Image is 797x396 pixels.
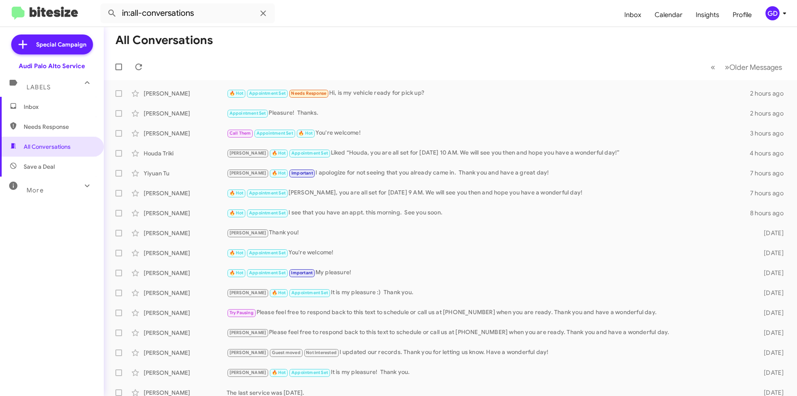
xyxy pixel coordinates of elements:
div: [PERSON_NAME] [144,129,227,138]
div: 2 hours ago [750,109,790,118]
div: 8 hours ago [750,209,790,217]
div: 7 hours ago [750,169,790,177]
input: Search [100,3,275,23]
div: [PERSON_NAME] [144,249,227,257]
span: Older Messages [729,63,782,72]
button: Previous [706,59,720,76]
div: [PERSON_NAME] [144,229,227,237]
a: Calendar [648,3,689,27]
a: Insights [689,3,726,27]
span: Appointment Set [249,210,286,216]
div: [PERSON_NAME] [144,289,227,297]
span: [PERSON_NAME] [230,230,266,236]
span: 🔥 Hot [230,270,244,275]
span: 🔥 Hot [272,150,286,156]
span: 🔥 Hot [230,190,244,196]
div: [PERSON_NAME] [144,209,227,217]
div: Thank you! [227,228,751,238]
span: Important [291,170,313,176]
div: You're welcome! [227,128,750,138]
span: Important [291,270,313,275]
div: [DATE] [751,249,790,257]
span: Appointment Set [257,130,293,136]
div: 7 hours ago [750,189,790,197]
div: I see that you have an appt. this morning. See you soon. [227,208,750,218]
a: Inbox [618,3,648,27]
span: More [27,187,44,194]
div: You're welcome! [227,248,751,258]
span: 🔥 Hot [230,250,244,256]
span: 🔥 Hot [272,290,286,295]
span: Labels [27,84,51,91]
span: [PERSON_NAME] [230,170,266,176]
button: Next [720,59,787,76]
span: [PERSON_NAME] [230,150,266,156]
span: Needs Response [24,123,94,131]
div: Pleasure! Thanks. [227,108,750,118]
div: [DATE] [751,229,790,237]
span: [PERSON_NAME] [230,330,266,335]
h1: All Conversations [115,34,213,47]
div: [PERSON_NAME] [144,89,227,98]
div: It is my pleasure :) Thank you. [227,288,751,298]
div: [DATE] [751,349,790,357]
span: Appointment Set [249,190,286,196]
span: » [725,62,729,72]
span: Not Interested [306,350,337,355]
span: Appointment Set [249,250,286,256]
div: Audi Palo Alto Service [19,62,85,70]
span: [PERSON_NAME] [230,370,266,375]
div: It is my pleasure! Thank you. [227,368,751,377]
div: [PERSON_NAME] [144,189,227,197]
div: [DATE] [751,329,790,337]
span: Save a Deal [24,162,55,171]
span: Appointment Set [291,290,328,295]
div: 2 hours ago [750,89,790,98]
div: [PERSON_NAME], you are all set for [DATE] 9 AM. We will see you then and hope you have a wonderfu... [227,188,750,198]
div: 3 hours ago [750,129,790,138]
div: [DATE] [751,269,790,277]
span: [PERSON_NAME] [230,350,266,355]
a: Special Campaign [11,34,93,54]
div: [DATE] [751,289,790,297]
span: « [711,62,715,72]
button: GD [758,6,788,20]
nav: Page navigation example [706,59,787,76]
div: [DATE] [751,309,790,317]
a: Profile [726,3,758,27]
span: Try Pausing [230,310,254,315]
span: 🔥 Hot [298,130,313,136]
span: Appointment Set [249,91,286,96]
div: GD [765,6,780,20]
span: 🔥 Hot [272,170,286,176]
div: [PERSON_NAME] [144,309,227,317]
span: Needs Response [291,91,326,96]
div: Houda Triki [144,149,227,157]
span: Appointment Set [291,370,328,375]
div: 4 hours ago [750,149,790,157]
span: [PERSON_NAME] [230,290,266,295]
div: Liked “Houda, you are all set for [DATE] 10 AM. We will see you then and hope you have a wonderfu... [227,148,750,158]
span: All Conversations [24,143,71,151]
span: Appointment Set [230,111,266,116]
span: Guest moved [272,350,301,355]
div: Yiyuan Tu [144,169,227,177]
div: Please feel free to respond back to this text to schedule or call us at [PHONE_NUMBER] when you a... [227,308,751,317]
span: 🔥 Hot [230,210,244,216]
span: Call Them [230,130,251,136]
div: [PERSON_NAME] [144,109,227,118]
div: Hi, is my vehicle ready for pick up? [227,89,750,98]
div: [DATE] [751,369,790,377]
span: Appointment Set [249,270,286,275]
span: 🔥 Hot [230,91,244,96]
span: Special Campaign [36,40,86,49]
span: 🔥 Hot [272,370,286,375]
div: [PERSON_NAME] [144,269,227,277]
div: Please feel free to respond back to this text to schedule or call us at [PHONE_NUMBER] when you a... [227,328,751,337]
div: I apologize for not seeing that you already came in. Thank you and have a great day! [227,168,750,178]
div: I updated our records. Thank you for letting us know. Have a wonderful day! [227,348,751,357]
div: [PERSON_NAME] [144,369,227,377]
span: Inbox [24,103,94,111]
